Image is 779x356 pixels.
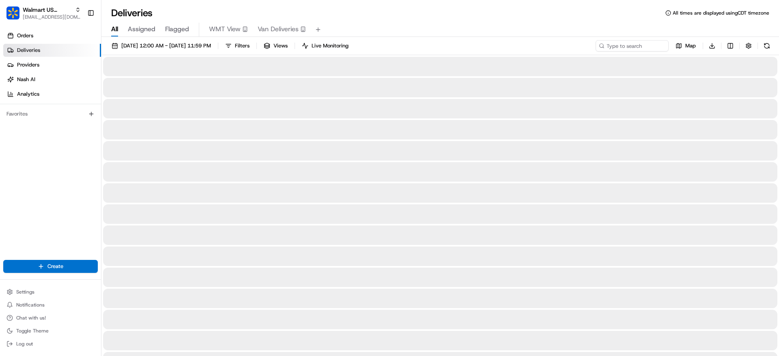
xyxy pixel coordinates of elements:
[761,40,773,51] button: Refresh
[3,73,101,86] a: Nash AI
[17,61,39,69] span: Providers
[3,107,98,120] div: Favorites
[260,40,291,51] button: Views
[222,40,253,51] button: Filters
[121,42,211,49] span: [DATE] 12:00 AM - [DATE] 11:59 PM
[3,299,98,311] button: Notifications
[3,286,98,298] button: Settings
[16,341,33,347] span: Log out
[3,338,98,350] button: Log out
[3,325,98,337] button: Toggle Theme
[47,263,63,270] span: Create
[16,289,34,295] span: Settings
[111,6,153,19] h1: Deliveries
[16,328,49,334] span: Toggle Theme
[108,40,215,51] button: [DATE] 12:00 AM - [DATE] 11:59 PM
[258,24,299,34] span: Van Deliveries
[3,3,84,23] button: Walmart US StoresWalmart US Stores[EMAIL_ADDRESS][DOMAIN_NAME]
[3,88,101,101] a: Analytics
[596,40,669,51] input: Type to search
[17,32,33,39] span: Orders
[23,14,81,20] button: [EMAIL_ADDRESS][DOMAIN_NAME]
[273,42,288,49] span: Views
[16,315,46,321] span: Chat with us!
[111,24,118,34] span: All
[6,6,19,19] img: Walmart US Stores
[165,24,189,34] span: Flagged
[298,40,352,51] button: Live Monitoring
[128,24,155,34] span: Assigned
[3,29,101,42] a: Orders
[312,42,349,49] span: Live Monitoring
[17,47,40,54] span: Deliveries
[3,58,101,71] a: Providers
[3,44,101,57] a: Deliveries
[17,76,35,83] span: Nash AI
[209,24,241,34] span: WMT View
[672,40,699,51] button: Map
[16,302,45,308] span: Notifications
[685,42,696,49] span: Map
[3,312,98,324] button: Chat with us!
[3,260,98,273] button: Create
[23,6,72,14] button: Walmart US Stores
[17,90,39,98] span: Analytics
[673,10,769,16] span: All times are displayed using CDT timezone
[235,42,250,49] span: Filters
